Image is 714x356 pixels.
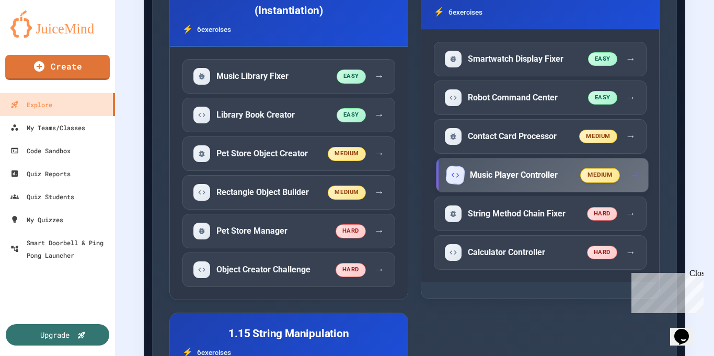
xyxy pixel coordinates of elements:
div: Start exercise: Pet Store Object Creator (medium difficulty, fix problem) [182,136,395,171]
div: Chat with us now!Close [4,4,72,66]
div: Start exercise: Pet Store Manager (hard difficulty, fix problem) [182,214,395,248]
h5: String Method Chain Fixer [468,208,566,220]
div: Quiz Reports [10,167,71,180]
div: Start exercise: Object Creator Challenge (hard difficulty, code problem) [182,252,395,287]
h5: Calculator Controller [468,247,545,258]
a: Create [5,55,110,80]
div: Start exercise: Calculator Controller (hard difficulty, code problem) [434,235,647,270]
h5: Object Creator Challenge [216,264,310,275]
div: My Quizzes [10,213,63,226]
h5: Library Book Creator [216,109,295,121]
div: Code Sandbox [10,144,71,157]
div: Start exercise: Robot Command Center (easy difficulty, code problem) [434,81,647,115]
div: Start exercise: String Method Chain Fixer (hard difficulty, fix problem) [434,197,647,231]
span: medium [328,186,365,200]
span: medium [328,147,365,161]
span: hard [587,246,617,260]
iframe: chat widget [627,269,704,313]
img: logo-orange.svg [10,10,105,38]
h5: Contact Card Processor [468,131,557,142]
span: easy [588,91,617,105]
h5: Pet Store Manager [216,225,287,237]
h5: Music Library Fixer [216,71,289,82]
span: medium [581,168,620,182]
div: Start exercise: Music Library Fixer (easy difficulty, fix problem) [182,59,395,94]
div: Quiz Students [10,190,74,203]
span: hard [587,207,617,221]
h3: 1.15 String Manipulation [182,326,395,342]
span: easy [588,52,617,66]
iframe: chat widget [670,314,704,346]
h5: Smartwatch Display Fixer [468,53,563,65]
span: → [626,129,636,144]
span: → [626,52,636,67]
span: → [374,185,384,200]
div: Smart Doorbell & Ping Pong Launcher [10,236,111,261]
span: → [374,69,384,84]
span: → [626,206,636,222]
h5: Music Player Controller [470,169,558,181]
span: hard [336,263,366,277]
div: Start exercise: Music Player Controller (medium difficulty, code problem) [436,158,649,192]
span: medium [579,130,617,144]
span: → [630,168,640,183]
span: → [626,245,636,260]
span: → [374,146,384,162]
div: 6 exercise s [182,23,395,36]
div: Start exercise: Library Book Creator (easy difficulty, code problem) [182,98,395,132]
div: Explore [10,98,52,111]
span: → [626,90,636,106]
h5: Rectangle Object Builder [216,187,309,198]
div: Start exercise: Rectangle Object Builder (medium difficulty, code problem) [182,175,395,210]
span: easy [337,108,366,122]
span: hard [336,224,366,238]
div: Start exercise: Contact Card Processor (medium difficulty, fix problem) [434,119,647,154]
h5: Pet Store Object Creator [216,148,308,159]
div: My Teams/Classes [10,121,85,134]
span: → [374,262,384,278]
div: 6 exercise s [434,6,647,18]
span: → [374,224,384,239]
div: Start exercise: Smartwatch Display Fixer (easy difficulty, fix problem) [434,42,647,76]
span: easy [337,70,366,84]
div: Upgrade [40,329,70,340]
span: → [374,108,384,123]
h5: Robot Command Center [468,92,558,104]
